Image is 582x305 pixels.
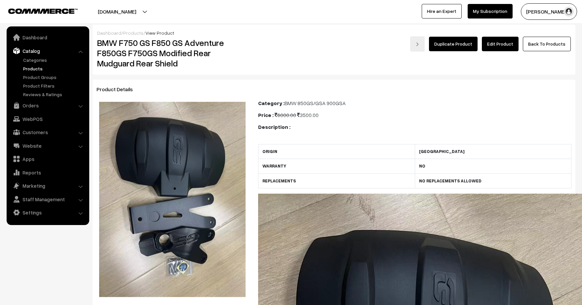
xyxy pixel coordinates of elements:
h2: BMW F750 GS F850 GS Adventure F850GS F750GS Modified Rear Mudguard Rear Shield [97,38,249,69]
img: 17585332168667D11CCCB74BE78F476C184F957E7E29BF.jpg [99,102,246,297]
a: Catalog [8,45,87,57]
a: Categories [21,57,87,63]
a: My Subscription [468,4,513,19]
button: [PERSON_NAME] [521,3,577,20]
div: / / [97,29,571,36]
a: WebPOS [8,113,87,125]
a: COMMMERCE [8,7,66,15]
span: Product Details [97,86,141,93]
b: WARRANTY [262,163,286,169]
b: REPLACEMENTS [262,178,296,183]
a: Edit Product [482,37,519,51]
div: 3500.00 [258,111,571,119]
a: Reviews & Ratings [21,91,87,98]
img: user [564,7,574,17]
a: Staff Management [8,193,87,205]
a: Orders [8,99,87,111]
span: 6000.00 [275,112,296,118]
a: Dashboard [8,31,87,43]
b: Description : [258,124,291,130]
a: Website [8,140,87,152]
b: Category : [258,100,285,106]
a: Back To Products [523,37,571,51]
span: View Product [145,30,174,36]
a: Apps [8,153,87,165]
a: Duplicate Product [429,37,478,51]
b: ORIGIN [262,149,277,154]
div: BMW 850GS/GSA 900GSA [258,99,571,107]
a: Hire an Expert [422,4,462,19]
a: Reports [8,167,87,178]
b: NO REPLACEMENTS ALLOWED [419,178,482,183]
img: COMMMERCE [8,9,78,14]
a: Product Groups [21,74,87,81]
a: Dashboard [97,30,121,36]
a: Product Filters [21,82,87,89]
a: Customers [8,126,87,138]
b: [GEOGRAPHIC_DATA] [419,149,464,154]
a: Products [21,65,87,72]
button: [DOMAIN_NAME] [75,3,159,20]
a: Settings [8,207,87,218]
b: NO [419,163,425,169]
b: Price : [258,112,274,118]
a: Products [123,30,143,36]
a: Marketing [8,180,87,192]
img: right-arrow.png [415,42,419,46]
